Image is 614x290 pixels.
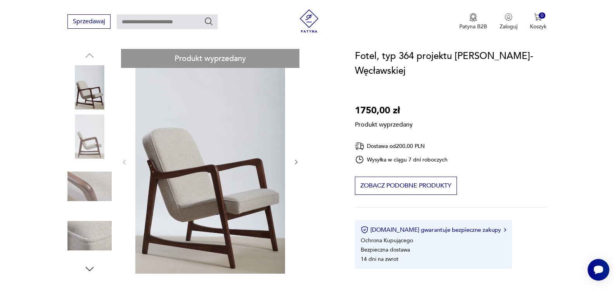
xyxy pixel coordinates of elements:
img: Ikona medalu [469,13,477,22]
img: Ikona koszyka [534,13,542,21]
div: Dostawa od 200,00 PLN [355,141,448,151]
li: Bezpieczna dostawa [361,246,410,254]
img: Ikona certyfikatu [361,226,368,234]
a: Ikona medaluPatyna B2B [459,13,487,30]
p: Produkt wyprzedany [355,118,413,129]
p: Zaloguj [500,23,517,30]
button: Szukaj [204,17,213,26]
button: Zaloguj [500,13,517,30]
p: Patyna B2B [459,23,487,30]
img: Ikona strzałki w prawo [504,228,506,232]
iframe: Smartsupp widget button [588,259,609,281]
img: Ikona dostawy [355,141,364,151]
p: Koszyk [530,23,547,30]
button: Sprzedawaj [67,14,111,29]
img: Ikonka użytkownika [505,13,512,21]
a: Sprzedawaj [67,19,111,25]
button: Patyna B2B [459,13,487,30]
button: [DOMAIN_NAME] gwarantuje bezpieczne zakupy [361,226,506,234]
p: 1750,00 zł [355,103,413,118]
h1: Fotel, typ 364 projektu [PERSON_NAME]-Węcławskiej [355,49,547,78]
button: Zobacz podobne produkty [355,177,457,195]
li: 14 dni na zwrot [361,255,398,263]
div: 0 [539,12,545,19]
li: Ochrona Kupującego [361,237,413,244]
div: Wysyłka w ciągu 7 dni roboczych [355,155,448,164]
button: 0Koszyk [530,13,547,30]
img: Patyna - sklep z meblami i dekoracjami vintage [297,9,321,33]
